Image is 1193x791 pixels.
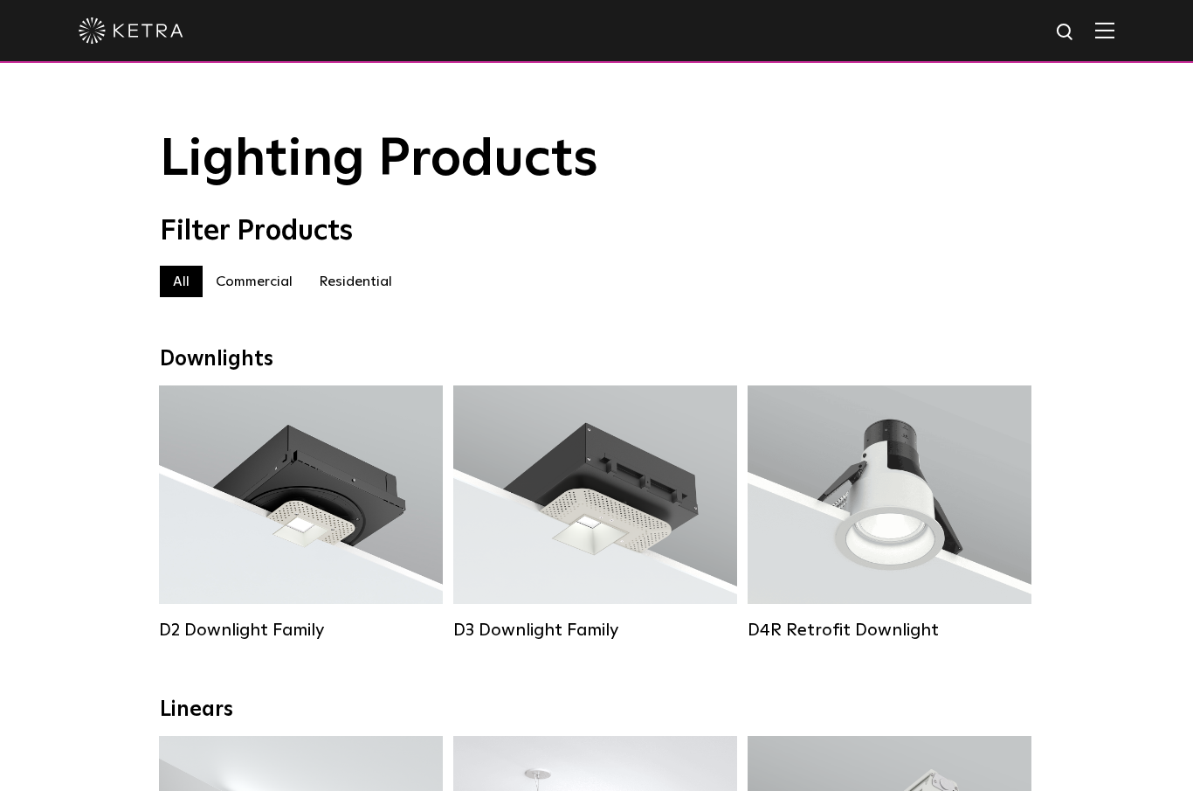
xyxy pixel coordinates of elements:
[748,385,1031,639] a: D4R Retrofit Downlight Lumen Output:800Colors:White / BlackBeam Angles:15° / 25° / 40° / 60°Watta...
[160,266,203,297] label: All
[203,266,306,297] label: Commercial
[160,215,1033,248] div: Filter Products
[306,266,405,297] label: Residential
[748,620,1031,641] div: D4R Retrofit Downlight
[159,620,443,641] div: D2 Downlight Family
[160,347,1033,372] div: Downlights
[160,697,1033,723] div: Linears
[159,385,443,639] a: D2 Downlight Family Lumen Output:1200Colors:White / Black / Gloss Black / Silver / Bronze / Silve...
[453,620,737,641] div: D3 Downlight Family
[160,134,598,186] span: Lighting Products
[1095,22,1114,38] img: Hamburger%20Nav.svg
[79,17,183,44] img: ketra-logo-2019-white
[1055,22,1077,44] img: search icon
[453,385,737,639] a: D3 Downlight Family Lumen Output:700 / 900 / 1100Colors:White / Black / Silver / Bronze / Paintab...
